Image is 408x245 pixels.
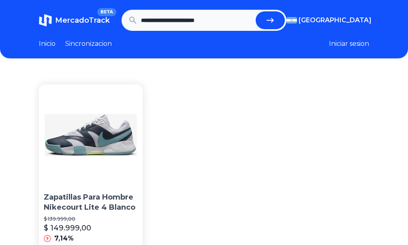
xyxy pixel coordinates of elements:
button: [GEOGRAPHIC_DATA] [286,15,369,25]
img: MercadoTrack [39,14,52,27]
a: MercadoTrackBETA [39,14,110,27]
span: [GEOGRAPHIC_DATA] [299,15,372,25]
img: Zapatillas Para Hombre Nikecourt Lite 4 Blanco [40,84,141,186]
a: Inicio [39,39,56,49]
a: Sincronizacion [65,39,112,49]
p: 7,14% [54,234,74,243]
p: Zapatillas Para Hombre Nikecourt Lite 4 Blanco [44,192,138,213]
span: BETA [97,8,116,16]
p: $ 149.999,00 [44,222,91,234]
span: MercadoTrack [55,16,110,25]
p: $ 139.999,00 [44,216,138,222]
button: Iniciar sesion [329,39,369,49]
img: Argentina [286,17,297,24]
